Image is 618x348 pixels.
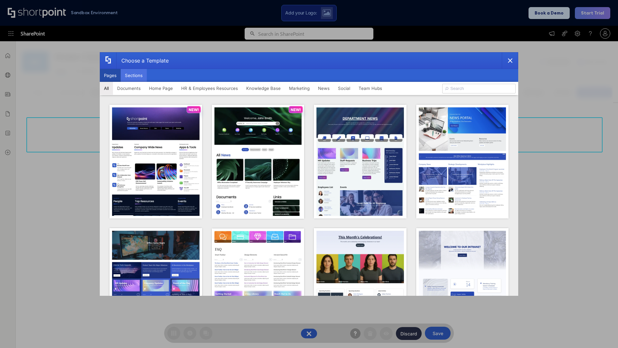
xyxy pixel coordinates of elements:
[354,82,386,95] button: Team Hubs
[285,82,314,95] button: Marketing
[145,82,177,95] button: Home Page
[113,82,145,95] button: Documents
[189,107,199,112] p: NEW!
[121,69,147,82] button: Sections
[100,69,121,82] button: Pages
[242,82,285,95] button: Knowledge Base
[291,107,301,112] p: NEW!
[586,317,618,348] iframe: Chat Widget
[334,82,354,95] button: Social
[116,53,169,69] div: Choose a Template
[442,84,516,93] input: Search
[177,82,242,95] button: HR & Employees Resources
[100,52,518,296] div: template selector
[314,82,334,95] button: News
[100,82,113,95] button: All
